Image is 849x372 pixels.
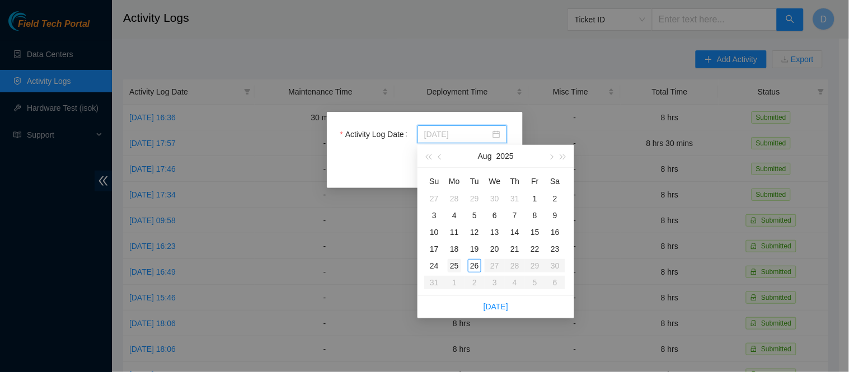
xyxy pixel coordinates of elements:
[545,241,565,257] td: 2025-08-23
[548,209,562,222] div: 9
[496,145,514,167] button: 2025
[508,242,522,256] div: 21
[478,145,492,167] button: Aug
[488,209,501,222] div: 6
[428,225,441,239] div: 10
[525,224,545,241] td: 2025-08-15
[505,224,525,241] td: 2025-08-14
[465,172,485,190] th: Tu
[484,302,508,311] a: [DATE]
[528,225,542,239] div: 15
[428,259,441,272] div: 24
[444,224,465,241] td: 2025-08-11
[424,241,444,257] td: 2025-08-17
[505,172,525,190] th: Th
[424,257,444,274] td: 2025-08-24
[508,209,522,222] div: 7
[528,209,542,222] div: 8
[545,172,565,190] th: Sa
[465,241,485,257] td: 2025-08-19
[444,190,465,207] td: 2025-07-28
[424,172,444,190] th: Su
[505,207,525,224] td: 2025-08-07
[424,207,444,224] td: 2025-08-03
[525,207,545,224] td: 2025-08-08
[468,242,481,256] div: 19
[468,225,481,239] div: 12
[525,190,545,207] td: 2025-08-01
[545,190,565,207] td: 2025-08-02
[488,242,501,256] div: 20
[485,207,505,224] td: 2025-08-06
[465,207,485,224] td: 2025-08-05
[444,241,465,257] td: 2025-08-18
[468,259,481,272] div: 26
[424,224,444,241] td: 2025-08-10
[525,241,545,257] td: 2025-08-22
[505,241,525,257] td: 2025-08-21
[465,257,485,274] td: 2025-08-26
[545,207,565,224] td: 2025-08-09
[448,209,461,222] div: 4
[488,225,501,239] div: 13
[508,192,522,205] div: 31
[465,224,485,241] td: 2025-08-12
[448,225,461,239] div: 11
[525,172,545,190] th: Fr
[528,242,542,256] div: 22
[508,225,522,239] div: 14
[548,225,562,239] div: 16
[485,241,505,257] td: 2025-08-20
[424,128,490,140] input: Activity Log Date
[465,190,485,207] td: 2025-07-29
[485,172,505,190] th: We
[428,242,441,256] div: 17
[428,209,441,222] div: 3
[528,192,542,205] div: 1
[444,207,465,224] td: 2025-08-04
[485,224,505,241] td: 2025-08-13
[448,259,461,272] div: 25
[468,192,481,205] div: 29
[444,257,465,274] td: 2025-08-25
[505,190,525,207] td: 2025-07-31
[424,190,444,207] td: 2025-07-27
[488,192,501,205] div: 30
[428,192,441,205] div: 27
[448,242,461,256] div: 18
[340,125,412,143] label: Activity Log Date
[548,192,562,205] div: 2
[545,224,565,241] td: 2025-08-16
[548,242,562,256] div: 23
[444,172,465,190] th: Mo
[448,192,461,205] div: 28
[468,209,481,222] div: 5
[485,190,505,207] td: 2025-07-30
